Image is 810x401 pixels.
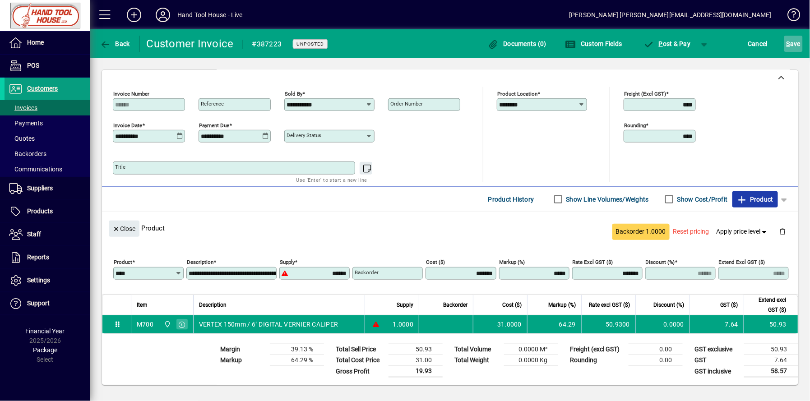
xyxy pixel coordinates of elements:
[5,55,90,77] a: POS
[629,344,683,355] td: 0.00
[216,344,270,355] td: Margin
[690,355,744,366] td: GST
[27,207,53,215] span: Products
[488,40,546,47] span: Documents (0)
[772,227,794,235] app-page-header-button: Delete
[106,224,142,232] app-page-header-button: Close
[5,177,90,200] a: Suppliers
[624,122,646,129] mat-label: Rounding
[147,37,234,51] div: Customer Invoice
[573,259,613,266] mat-label: Rate excl GST ($)
[5,100,90,115] a: Invoices
[162,319,172,329] span: Frankton
[587,320,630,329] div: 50.9300
[389,355,443,366] td: 31.00
[473,315,527,333] td: 31.0000
[216,355,270,366] td: Markup
[5,32,90,54] a: Home
[331,355,389,366] td: Total Cost Price
[486,36,549,52] button: Documents (0)
[787,40,790,47] span: S
[750,295,787,315] span: Extend excl GST ($)
[527,315,581,333] td: 64.29
[102,212,798,244] div: Product
[389,366,443,377] td: 19.93
[676,195,728,204] label: Show Cost/Profit
[629,355,683,366] td: 0.00
[784,36,803,52] button: Save
[450,344,504,355] td: Total Volume
[748,37,768,51] span: Cancel
[296,175,367,185] mat-hint: Use 'Enter' to start a new line
[720,300,738,310] span: GST ($)
[280,259,295,266] mat-label: Supply
[589,300,630,310] span: Rate excl GST ($)
[5,269,90,292] a: Settings
[390,101,423,107] mat-label: Order number
[9,166,62,173] span: Communications
[97,36,132,52] button: Back
[331,344,389,355] td: Total Sell Price
[9,150,46,157] span: Backorders
[485,191,538,207] button: Product History
[270,344,324,355] td: 39.13 %
[27,254,49,261] span: Reports
[450,355,504,366] td: Total Weight
[137,320,153,329] div: M700
[744,344,798,355] td: 50.93
[252,37,282,51] div: #387223
[565,40,622,47] span: Custom Fields
[5,223,90,246] a: Staff
[5,292,90,315] a: Support
[673,227,709,236] span: Reset pricing
[746,36,770,52] button: Cancel
[26,327,65,335] span: Financial Year
[90,36,140,52] app-page-header-button: Back
[565,344,629,355] td: Freight (excl GST)
[27,62,39,69] span: POS
[389,344,443,355] td: 50.93
[5,146,90,161] a: Backorders
[639,36,695,52] button: Post & Pay
[624,91,666,97] mat-label: Freight (excl GST)
[690,366,744,377] td: GST inclusive
[393,320,414,329] span: 1.0000
[114,259,132,266] mat-label: Product
[27,85,58,92] span: Customers
[488,192,534,207] span: Product History
[201,101,224,107] mat-label: Reference
[199,300,227,310] span: Description
[5,200,90,223] a: Products
[744,315,798,333] td: 50.93
[563,36,625,52] button: Custom Fields
[177,8,243,22] div: Hand Tool House - Live
[5,115,90,131] a: Payments
[744,366,798,377] td: 58.57
[27,300,50,307] span: Support
[659,40,663,47] span: P
[109,221,139,237] button: Close
[690,344,744,355] td: GST exclusive
[355,269,379,276] mat-label: Backorder
[27,39,44,46] span: Home
[120,7,148,23] button: Add
[781,2,799,31] a: Knowledge Base
[646,259,675,266] mat-label: Discount (%)
[426,259,445,266] mat-label: Cost ($)
[187,259,213,266] mat-label: Description
[502,300,522,310] span: Cost ($)
[616,227,666,236] span: Backorder 1.0000
[397,300,413,310] span: Supply
[148,7,177,23] button: Profile
[296,41,324,47] span: Unposted
[612,224,670,240] button: Backorder 1.0000
[5,161,90,177] a: Communications
[9,135,35,142] span: Quotes
[27,230,41,238] span: Staff
[548,300,576,310] span: Markup (%)
[732,191,778,207] button: Product
[670,224,713,240] button: Reset pricing
[713,224,773,240] button: Apply price level
[113,122,142,129] mat-label: Invoice date
[137,300,148,310] span: Item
